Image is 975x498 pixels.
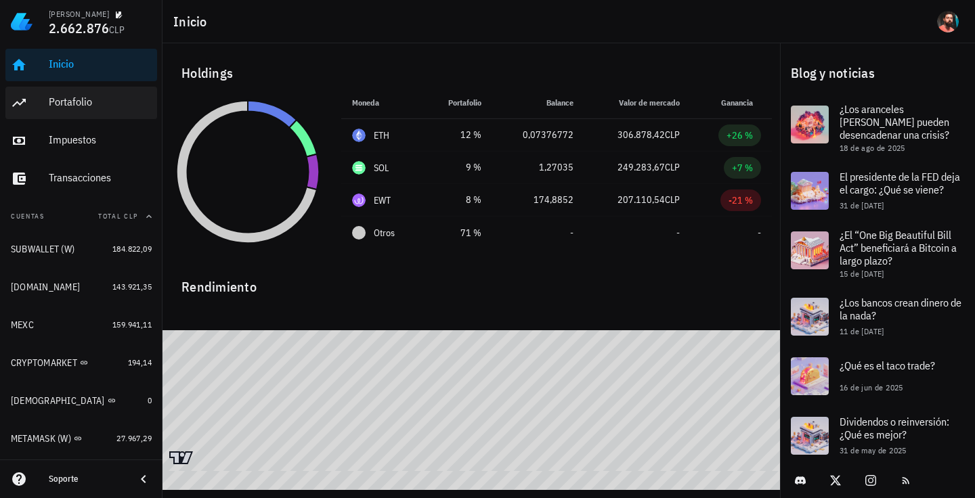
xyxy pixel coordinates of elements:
[5,233,157,265] a: SUBWALLET (W) 184.822,09
[840,445,907,455] span: 31 de may de 2025
[780,287,975,346] a: ¿Los bancos crean dinero de la nada? 11 de [DATE]
[5,422,157,455] a: METAMASK (W) 27.967,29
[173,11,213,32] h1: Inicio
[617,129,665,141] span: 306.878,42
[11,319,34,331] div: MEXC
[128,357,152,367] span: 194,14
[433,226,481,240] div: 71 %
[5,271,157,303] a: [DOMAIN_NAME] 143.921,35
[374,194,391,207] div: EWT
[433,128,481,142] div: 12 %
[5,200,157,233] button: CuentasTotal CLP
[374,226,395,240] span: Otros
[422,87,492,119] th: Portafolio
[570,227,573,239] span: -
[433,160,481,175] div: 9 %
[49,133,152,146] div: Impuestos
[840,296,961,322] span: ¿Los bancos crean dinero de la nada?
[112,244,152,254] span: 184.822,09
[169,451,193,464] a: Charting by TradingView
[617,194,665,206] span: 207.110,54
[503,160,573,175] div: 1,27035
[352,194,366,207] div: EWT-icon
[780,346,975,406] a: ¿Qué es el taco trade? 16 de jun de 2025
[11,433,71,445] div: METAMASK (W)
[665,161,680,173] span: CLP
[727,129,753,142] div: +26 %
[374,161,389,175] div: SOL
[5,346,157,379] a: CRYPTOMARKET 194,14
[721,97,761,108] span: Ganancia
[352,129,366,142] div: ETH-icon
[780,161,975,221] a: El presidente de la FED deja el cargo: ¿Qué se viene? 31 de [DATE]
[840,382,903,392] span: 16 de jun de 2025
[171,51,772,95] div: Holdings
[5,309,157,341] a: MEXC 159.941,11
[840,326,884,336] span: 11 de [DATE]
[49,19,109,37] span: 2.662.876
[665,129,680,141] span: CLP
[148,395,152,405] span: 0
[11,244,74,255] div: SUBWALLET (W)
[840,143,905,153] span: 18 de ago de 2025
[937,11,959,32] div: avatar
[49,58,152,70] div: Inicio
[5,124,157,157] a: Impuestos
[840,415,949,441] span: Dividendos o reinversión: ¿Qué es mejor?
[780,95,975,161] a: ¿Los aranceles [PERSON_NAME] pueden desencadenar una crisis? 18 de ago de 2025
[98,212,138,221] span: Total CLP
[584,87,691,119] th: Valor de mercado
[840,269,884,279] span: 15 de [DATE]
[665,194,680,206] span: CLP
[341,87,422,119] th: Moneda
[840,228,957,267] span: ¿El “One Big Beautiful Bill Act” beneficiará a Bitcoin a largo plazo?
[503,193,573,207] div: 174,8852
[732,161,753,175] div: +7 %
[352,161,366,175] div: SOL-icon
[840,359,935,372] span: ¿Qué es el taco trade?
[492,87,584,119] th: Balance
[112,319,152,330] span: 159.941,11
[676,227,680,239] span: -
[758,227,761,239] span: -
[49,95,152,108] div: Portafolio
[49,9,109,20] div: [PERSON_NAME]
[109,24,125,36] span: CLP
[5,87,157,119] a: Portafolio
[11,281,80,293] div: [DOMAIN_NAME]
[780,221,975,287] a: ¿El “One Big Beautiful Bill Act” beneficiará a Bitcoin a largo plazo? 15 de [DATE]
[49,171,152,184] div: Transacciones
[840,200,884,210] span: 31 de [DATE]
[729,194,753,207] div: -21 %
[171,265,772,298] div: Rendimiento
[433,193,481,207] div: 8 %
[49,474,125,484] div: Soporte
[11,395,105,407] div: [DEMOGRAPHIC_DATA]
[374,129,390,142] div: ETH
[112,281,152,292] span: 143.921,35
[5,49,157,81] a: Inicio
[840,102,949,141] span: ¿Los aranceles [PERSON_NAME] pueden desencadenar una crisis?
[5,384,157,417] a: [DEMOGRAPHIC_DATA] 0
[617,161,665,173] span: 249.283,67
[5,162,157,195] a: Transacciones
[780,51,975,95] div: Blog y noticias
[840,170,960,196] span: El presidente de la FED deja el cargo: ¿Qué se viene?
[116,433,152,443] span: 27.967,29
[780,406,975,466] a: Dividendos o reinversión: ¿Qué es mejor? 31 de may de 2025
[503,128,573,142] div: 0,07376772
[11,357,77,369] div: CRYPTOMARKET
[11,11,32,32] img: LedgiFi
